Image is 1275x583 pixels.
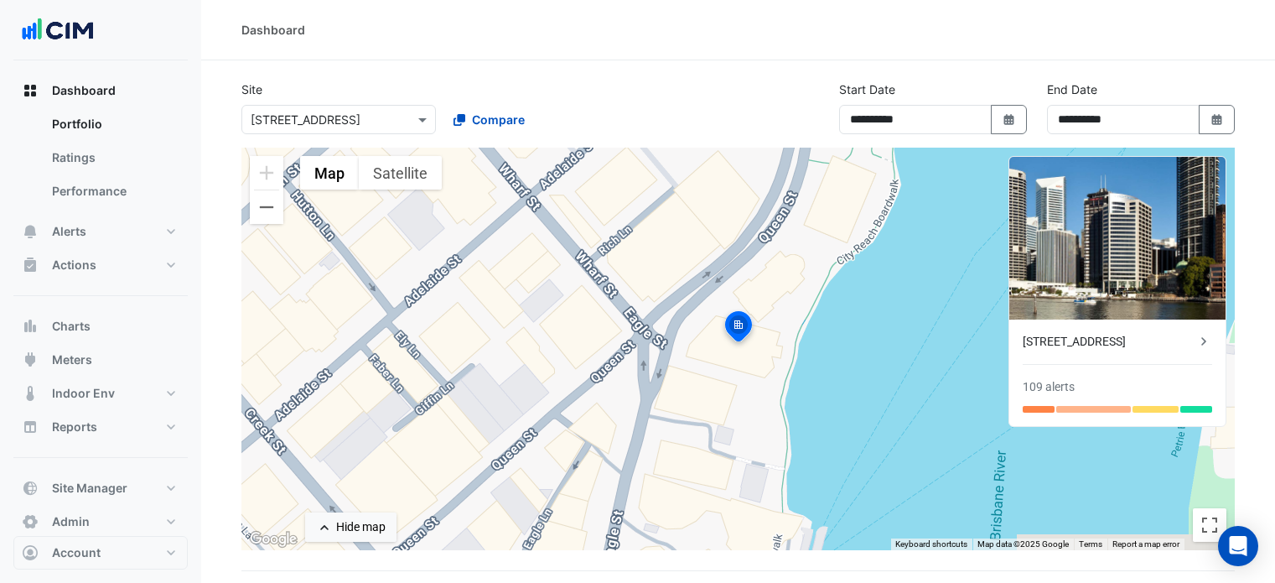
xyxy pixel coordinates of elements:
a: Portfolio [39,107,188,141]
a: Ratings [39,141,188,174]
div: Hide map [336,518,386,536]
span: Map data ©2025 Google [977,539,1069,549]
div: [STREET_ADDRESS] [1023,333,1195,351]
button: Keyboard shortcuts [895,539,967,550]
img: 175 Eagle Street [1009,157,1226,320]
app-icon: Admin [22,513,39,530]
span: Actions [52,257,96,273]
button: Show satellite imagery [359,156,442,190]
div: Dashboard [241,21,305,39]
a: Open this area in Google Maps (opens a new window) [246,528,301,550]
img: Google [246,528,301,550]
label: Start Date [839,81,895,98]
app-icon: Reports [22,419,39,435]
app-icon: Site Manager [22,480,39,497]
a: Terms (opens in new tab) [1079,539,1102,549]
app-icon: Actions [22,257,39,273]
span: Compare [472,111,525,128]
label: Site [241,81,262,98]
app-icon: Meters [22,351,39,368]
button: Reports [13,410,188,444]
span: Account [52,544,101,561]
button: Site Manager [13,471,188,505]
a: Performance [39,174,188,208]
span: Alerts [52,223,86,240]
a: Report a map error [1112,539,1179,549]
app-icon: Alerts [22,223,39,240]
button: Zoom out [250,190,283,224]
app-icon: Dashboard [22,82,39,99]
button: Show street map [300,156,359,190]
app-icon: Charts [22,318,39,335]
button: Meters [13,343,188,377]
fa-icon: Select Date [1002,112,1017,127]
span: Site Manager [52,480,127,497]
label: End Date [1047,81,1097,98]
button: Hide map [305,513,396,542]
span: Meters [52,351,92,368]
button: Toggle fullscreen view [1193,508,1226,542]
button: Indoor Env [13,377,188,410]
button: Compare [443,105,536,134]
span: Indoor Env [52,385,115,402]
span: Dashboard [52,82,116,99]
img: site-pin-selected.svg [720,309,757,349]
button: Admin [13,505,188,539]
button: Dashboard [13,74,188,107]
span: Admin [52,513,90,530]
span: Reports [52,419,97,435]
button: Account [13,536,188,570]
fa-icon: Select Date [1210,112,1225,127]
span: Charts [52,318,91,335]
button: Zoom in [250,156,283,190]
button: Actions [13,248,188,282]
div: Dashboard [13,107,188,215]
div: Open Intercom Messenger [1218,526,1258,566]
img: Company Logo [20,13,96,47]
button: Alerts [13,215,188,248]
div: 109 alerts [1023,378,1075,396]
app-icon: Indoor Env [22,385,39,402]
button: Charts [13,310,188,343]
